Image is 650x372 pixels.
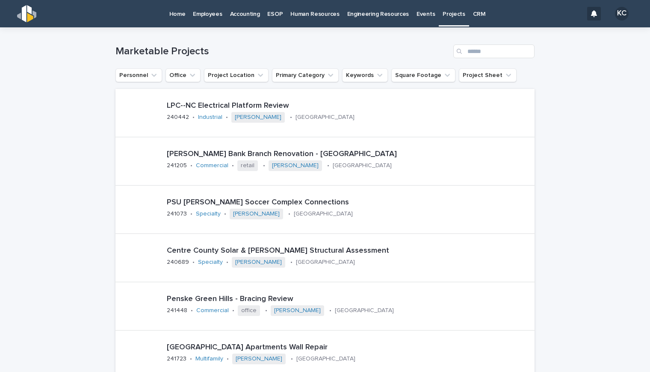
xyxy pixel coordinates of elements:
p: 241205 [167,162,187,169]
p: LPC--NC Electrical Platform Review [167,101,477,111]
button: Keywords [342,68,388,82]
a: [PERSON_NAME] [272,162,319,169]
button: Personnel [115,68,162,82]
p: [GEOGRAPHIC_DATA] [296,259,355,266]
p: 240442 [167,114,189,121]
a: PSU [PERSON_NAME] Soccer Complex Connections241073•Specialty •[PERSON_NAME] •[GEOGRAPHIC_DATA] [115,186,535,234]
p: • [190,355,192,363]
p: • [226,114,228,121]
p: • [227,355,229,363]
a: [PERSON_NAME] [236,355,282,363]
p: • [291,355,293,363]
p: • [327,162,329,169]
p: • [224,210,226,218]
h1: Marketable Projects [115,45,450,58]
p: • [226,259,228,266]
p: Centre County Solar & [PERSON_NAME] Structural Assessment [167,246,531,256]
p: • [232,162,234,169]
a: Multifamily [195,355,223,363]
img: s5b5MGTdWwFoU4EDV7nw [17,5,36,22]
p: • [232,307,234,314]
a: Penske Green Hills - Bracing Review241448•Commercial •office•[PERSON_NAME] •[GEOGRAPHIC_DATA] [115,282,535,331]
a: [PERSON_NAME] Bank Branch Renovation - [GEOGRAPHIC_DATA]241205•Commercial •retail•[PERSON_NAME] •... [115,137,535,186]
a: Specialty [196,210,221,218]
p: • [190,210,192,218]
p: PSU [PERSON_NAME] Soccer Complex Connections [167,198,531,207]
a: [PERSON_NAME] [235,114,281,121]
span: office [238,305,260,316]
button: Square Footage [391,68,455,82]
p: • [190,162,192,169]
p: [GEOGRAPHIC_DATA] [296,355,355,363]
p: • [288,210,290,218]
p: • [329,307,331,314]
p: • [191,307,193,314]
p: • [192,114,195,121]
a: [PERSON_NAME] [274,307,321,314]
p: [GEOGRAPHIC_DATA] [294,210,353,218]
p: [PERSON_NAME] Bank Branch Renovation - [GEOGRAPHIC_DATA] [167,150,531,159]
p: 241448 [167,307,187,314]
a: Commercial [196,307,229,314]
p: • [192,259,195,266]
p: • [290,259,292,266]
p: [GEOGRAPHIC_DATA] [335,307,394,314]
a: [PERSON_NAME] [235,259,282,266]
button: Office [165,68,201,82]
p: • [290,114,292,121]
p: [GEOGRAPHIC_DATA] Apartments Wall Repair [167,343,516,352]
a: Specialty [198,259,223,266]
p: 241723 [167,355,186,363]
a: Industrial [198,114,222,121]
p: 240689 [167,259,189,266]
button: Project Sheet [459,68,517,82]
p: [GEOGRAPHIC_DATA] [295,114,355,121]
p: • [265,307,267,314]
div: KC [615,7,629,21]
a: Commercial [196,162,228,169]
a: [PERSON_NAME] [233,210,280,218]
a: LPC--NC Electrical Platform Review240442•Industrial •[PERSON_NAME] •[GEOGRAPHIC_DATA] [115,89,535,137]
p: • [263,162,265,169]
span: retail [237,160,258,171]
p: Penske Green Hills - Bracing Review [167,295,520,304]
input: Search [453,44,535,58]
button: Primary Category [272,68,339,82]
button: Project Location [204,68,269,82]
a: Centre County Solar & [PERSON_NAME] Structural Assessment240689•Specialty •[PERSON_NAME] •[GEOGRA... [115,234,535,282]
p: 241073 [167,210,187,218]
p: [GEOGRAPHIC_DATA] [333,162,392,169]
